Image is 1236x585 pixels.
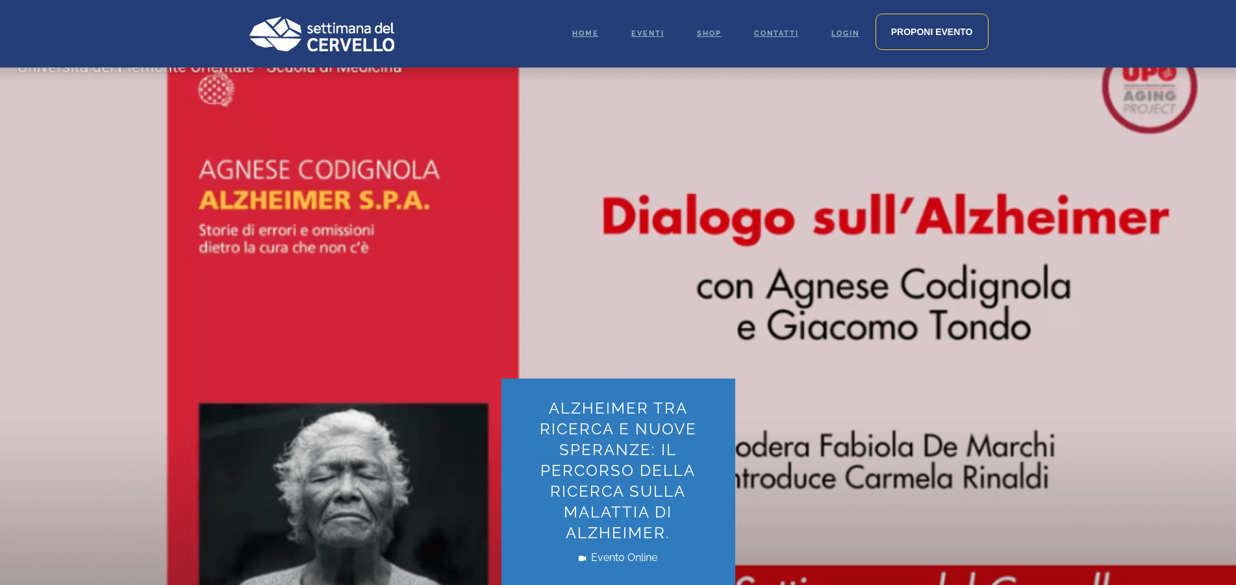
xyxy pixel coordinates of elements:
[521,550,716,566] span: Evento Online
[831,29,859,38] span: Login
[631,29,664,38] span: Eventi
[521,398,716,543] h1: Alzheimer tra ricerca e nuove speranze: Il percorso della ricerca sulla malattia di Alzheimer.
[697,29,722,38] span: Shop
[876,14,989,50] a: Proponi evento
[891,27,973,37] span: Proponi evento
[248,16,394,51] img: Logo
[754,29,799,38] span: Contatti
[572,29,599,38] span: Home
